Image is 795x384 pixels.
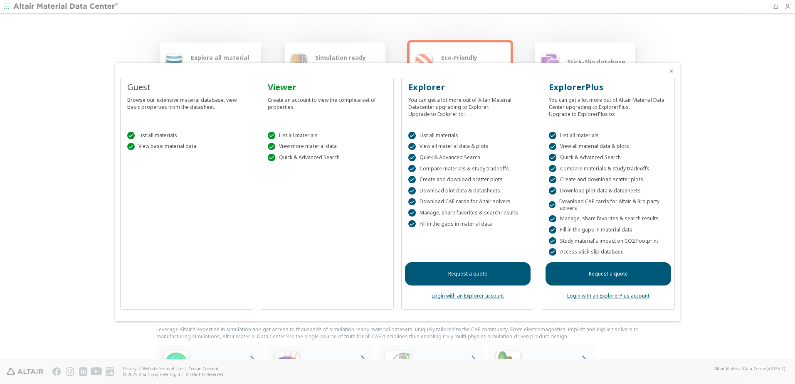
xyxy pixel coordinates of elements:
div: Fill in the gaps in material data [549,226,668,234]
div: List all materials [127,132,246,139]
div: Quick & Advanced Search [268,154,387,161]
div: View all material data & plots [408,143,527,150]
div:  [408,187,416,194]
div:  [549,176,556,183]
div: Browse our extensive material database, view basic properties from the datasheet. [127,93,246,111]
div:  [127,132,135,139]
div: View more material data [268,143,387,150]
div: Download plot data & datasheets [549,187,668,194]
div:  [268,154,275,161]
div: Study material's impact on CO2 Footprint [549,237,668,245]
div: Access stick-slip database [549,248,668,256]
div:  [549,132,556,139]
div: Manage, share favorites & search results [408,209,527,217]
div: View basic material data [127,143,246,150]
div: Download plot data & datasheets [408,187,527,194]
div: Viewer [268,81,387,93]
div: Download CAE cards for Altair & 3rd party solvers [549,198,668,212]
div:  [408,165,416,172]
div:  [127,143,135,150]
div: You can get a lot more out of Altair Material Datacenter upgrading to Explorer. Upgrade to Explor... [408,93,527,118]
a: Login with an ExplorerPlus account [567,292,649,299]
div:  [408,176,416,183]
div:  [549,143,556,150]
div:  [549,201,556,209]
div:  [549,226,556,234]
div:  [549,154,556,161]
div: Create an account to view the complete set of properties. [268,93,387,111]
div: Compare materials & study tradeoffs [549,165,668,172]
div: View all material data & plots [549,143,668,150]
div: Compare materials & study tradeoffs [408,165,527,172]
div: Guest [127,81,246,93]
div: Explorer [408,81,527,93]
div: You can get a lot more out of Altair Material Data Center upgrading to ExplorerPlus. Upgrade to E... [549,93,668,118]
div:  [549,187,556,194]
div: List all materials [549,132,668,139]
div:  [408,209,416,217]
a: Request a quote [546,262,671,286]
div: Quick & Advanced Search [549,154,668,161]
div: Download CAE cards for Altair solvers [408,198,527,206]
div:  [408,132,416,139]
div: List all materials [408,132,527,139]
div: Create and download scatter plots [549,176,668,183]
div:  [408,220,416,228]
div:  [268,143,275,150]
a: Login with an Explorer account [432,292,504,299]
div: List all materials [268,132,387,139]
button: Close [668,68,675,74]
div: ExplorerPlus [549,81,668,93]
div:  [408,143,416,150]
div: Fill in the gaps in material data [408,220,527,228]
div:  [549,248,556,256]
div: Quick & Advanced Search [408,154,527,161]
div: Manage, share favorites & search results [549,215,668,223]
div:  [549,237,556,245]
div:  [268,132,275,139]
a: Request a quote [405,262,531,286]
div: Create and download scatter plots [408,176,527,183]
div:  [549,215,556,223]
div:  [408,154,416,161]
div:  [549,165,556,172]
div:  [408,198,416,206]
